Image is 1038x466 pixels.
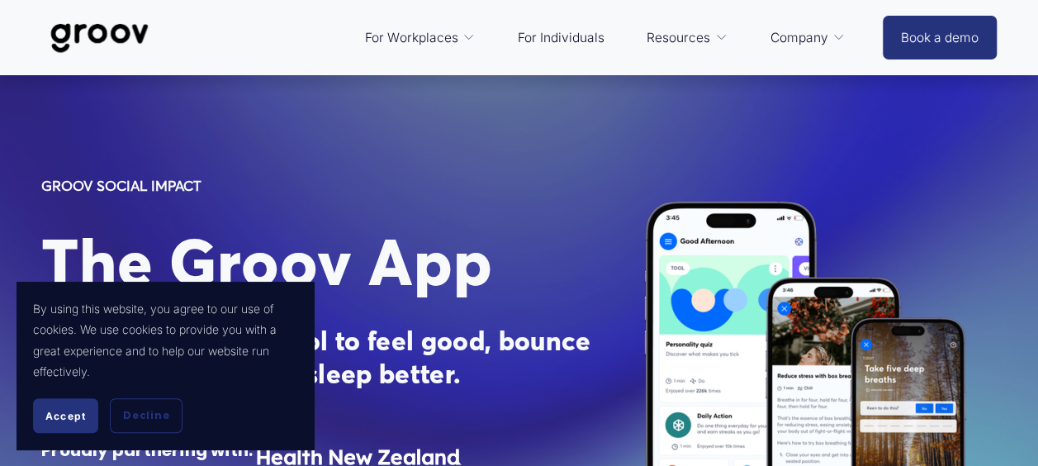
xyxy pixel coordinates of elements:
[41,222,492,302] span: The Groov App
[638,18,736,58] a: folder dropdown
[41,439,253,462] strong: Proudly partnering with:
[365,26,457,50] span: For Workplaces
[647,26,710,50] span: Resources
[41,325,597,390] strong: Your free everyday tool to feel good, bounce back from stress and sleep better.
[33,298,297,382] p: By using this website, you agree to our use of cookies. We use cookies to provide you with a grea...
[761,18,853,58] a: folder dropdown
[883,16,997,59] a: Book a demo
[770,26,827,50] span: Company
[357,18,483,58] a: folder dropdown
[123,408,169,423] span: Decline
[33,398,98,433] button: Accept
[41,177,201,194] strong: GROOV SOCIAL IMPACT
[17,282,314,449] section: Cookie banner
[45,410,86,422] span: Accept
[510,18,613,58] a: For Individuals
[110,398,182,433] button: Decline
[41,11,158,65] img: Groov | Workplace Science Platform | Unlock Performance | Drive Results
